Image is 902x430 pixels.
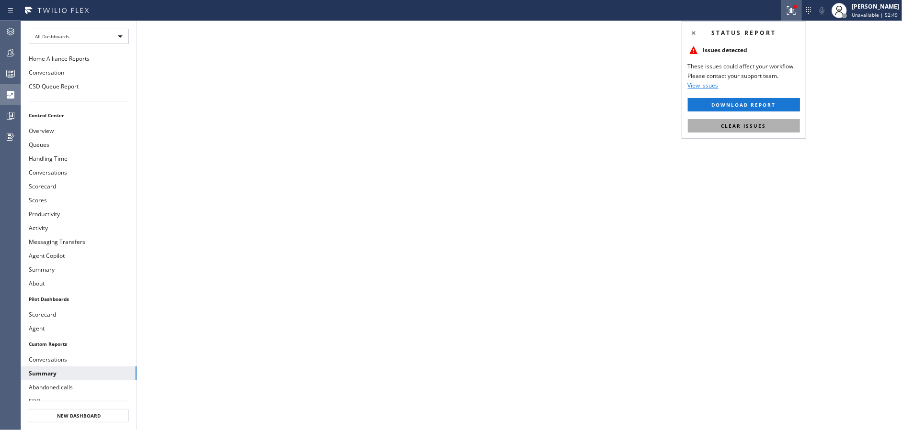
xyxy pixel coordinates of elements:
button: About [21,276,137,290]
div: [PERSON_NAME] [852,2,899,11]
button: Scorecard [21,179,137,193]
span: Unavailable | 52:49 [852,11,898,18]
li: Control Center [21,109,137,121]
button: Summary [21,366,137,380]
li: Pilot Dashboards [21,293,137,305]
button: Home Alliance Reports [21,52,137,66]
button: Conversations [21,165,137,179]
button: Overview [21,124,137,138]
button: Conversations [21,353,137,366]
button: Mute [815,4,829,17]
button: Conversation [21,66,137,79]
button: Queues [21,138,137,152]
iframe: dashboard_b794bedd1109 [137,21,902,430]
button: Scorecard [21,308,137,321]
li: Custom Reports [21,338,137,350]
button: Scores [21,193,137,207]
button: SDB [21,394,137,408]
button: Agent [21,321,137,335]
button: Agent Copilot [21,249,137,263]
button: Messaging Transfers [21,235,137,249]
button: Activity [21,221,137,235]
div: All Dashboards [29,29,129,44]
button: New Dashboard [29,409,129,422]
button: CSD Queue Report [21,79,137,93]
button: Abandoned calls [21,380,137,394]
button: Handling Time [21,152,137,165]
button: Summary [21,263,137,276]
button: Productivity [21,207,137,221]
